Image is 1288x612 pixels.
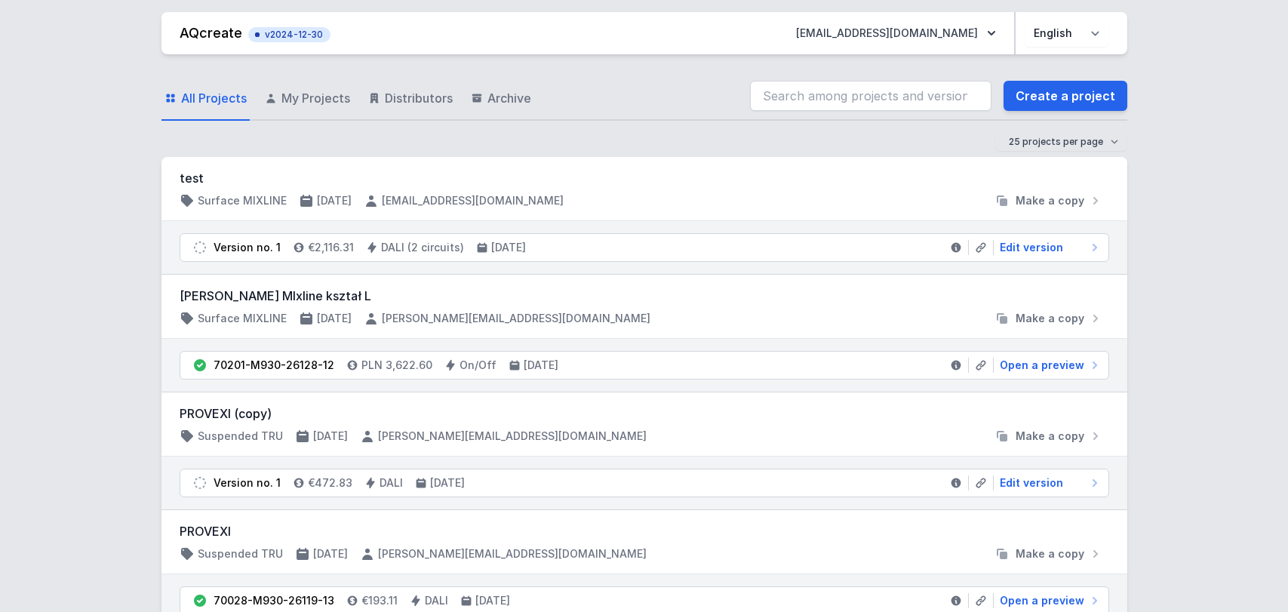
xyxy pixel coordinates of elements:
span: All Projects [181,89,247,107]
button: Make a copy [988,193,1109,208]
h4: [DATE] [313,429,348,444]
select: Choose language [1025,20,1109,47]
h4: [DATE] [317,311,352,326]
span: v2024-12-30 [256,29,323,41]
span: Make a copy [1016,311,1084,326]
h4: DALI (2 circuits) [381,240,464,255]
span: Open a preview [1000,358,1084,373]
button: Make a copy [988,429,1109,444]
span: Edit version [1000,240,1063,255]
h4: [DATE] [524,358,558,373]
button: [EMAIL_ADDRESS][DOMAIN_NAME] [784,20,1008,47]
div: 70028-M930-26119-13 [214,593,334,608]
span: Make a copy [1016,546,1084,561]
input: Search among projects and versions... [750,81,991,111]
div: Version no. 1 [214,475,281,491]
h4: [DATE] [475,593,510,608]
h4: €472.83 [308,475,352,491]
h4: [DATE] [491,240,526,255]
span: Archive [487,89,531,107]
h3: PROVEXI [180,522,1109,540]
h4: Surface MIXLINE [198,193,287,208]
h4: On/Off [460,358,496,373]
div: Version no. 1 [214,240,281,255]
h4: DALI [380,475,403,491]
h4: [DATE] [430,475,465,491]
h4: [PERSON_NAME][EMAIL_ADDRESS][DOMAIN_NAME] [378,429,647,444]
a: Distributors [365,77,456,121]
span: Edit version [1000,475,1063,491]
span: Make a copy [1016,193,1084,208]
a: Open a preview [994,358,1102,373]
button: Make a copy [988,546,1109,561]
a: Edit version [994,240,1102,255]
a: Archive [468,77,534,121]
h4: [DATE] [317,193,352,208]
h3: PROVEXI (copy) [180,404,1109,423]
a: Create a project [1004,81,1127,111]
h4: Suspended TRU [198,546,283,561]
a: My Projects [262,77,353,121]
h4: PLN 3,622.60 [361,358,432,373]
h4: €193.11 [361,593,398,608]
h4: €2,116.31 [308,240,354,255]
h3: test [180,169,1109,187]
a: Edit version [994,475,1102,491]
a: Open a preview [994,593,1102,608]
div: 70201-M930-26128-12 [214,358,334,373]
span: Make a copy [1016,429,1084,444]
h4: Suspended TRU [198,429,283,444]
span: Open a preview [1000,593,1084,608]
img: draft.svg [192,475,207,491]
h3: [PERSON_NAME] MIxline kształ L [180,287,1109,305]
span: Distributors [385,89,453,107]
h4: Surface MIXLINE [198,311,287,326]
img: draft.svg [192,240,207,255]
a: All Projects [161,77,250,121]
h4: [DATE] [313,546,348,561]
h4: [PERSON_NAME][EMAIL_ADDRESS][DOMAIN_NAME] [382,311,650,326]
button: v2024-12-30 [248,24,330,42]
h4: [PERSON_NAME][EMAIL_ADDRESS][DOMAIN_NAME] [378,546,647,561]
span: My Projects [281,89,350,107]
h4: [EMAIL_ADDRESS][DOMAIN_NAME] [382,193,564,208]
a: AQcreate [180,25,242,41]
h4: DALI [425,593,448,608]
button: Make a copy [988,311,1109,326]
